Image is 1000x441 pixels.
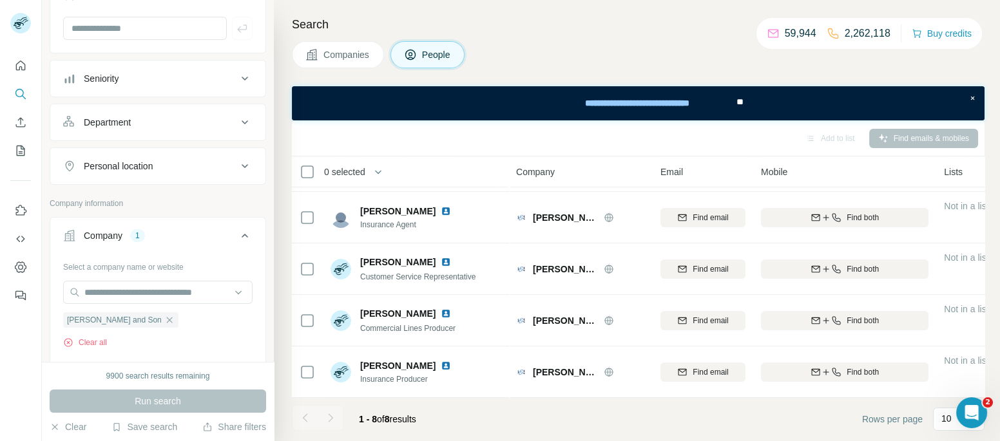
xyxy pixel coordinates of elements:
[441,257,451,267] img: LinkedIn logo
[845,26,890,41] p: 2,262,118
[761,362,928,382] button: Find both
[862,413,923,426] span: Rows per page
[10,256,31,279] button: Dashboard
[324,165,365,178] span: 0 selected
[50,198,266,209] p: Company information
[359,414,416,424] span: results
[331,207,351,228] img: Avatar
[533,314,597,327] span: [PERSON_NAME] and Son
[63,256,253,273] div: Select a company name or website
[84,116,131,129] div: Department
[360,256,436,268] span: [PERSON_NAME]
[944,304,988,314] span: Not in a list
[944,165,963,178] span: Lists
[516,165,555,178] span: Company
[533,366,597,379] span: [PERSON_NAME] and Son
[360,324,456,333] span: Commercial Lines Producer
[422,48,452,61] span: People
[516,264,526,274] img: Logo of JS Ward and Son
[331,310,351,331] img: Avatar
[323,48,370,61] span: Companies
[360,307,436,320] span: [PERSON_NAME]
[941,412,952,425] p: 10
[660,362,745,382] button: Find email
[84,72,119,85] div: Seniority
[360,373,456,385] span: Insurance Producer
[50,220,265,256] button: Company1
[441,361,451,371] img: LinkedIn logo
[360,359,436,372] span: [PERSON_NAME]
[63,337,107,348] button: Clear all
[847,366,879,378] span: Find both
[761,259,928,279] button: Find both
[761,208,928,227] button: Find both
[516,315,526,326] img: Logo of JS Ward and Son
[847,212,879,223] span: Find both
[533,211,597,224] span: [PERSON_NAME] and Son
[516,212,526,223] img: Logo of JS Ward and Son
[360,219,456,230] span: Insurance Agent
[441,206,451,216] img: LinkedIn logo
[331,259,351,279] img: Avatar
[50,420,86,433] button: Clear
[693,212,728,223] span: Find email
[50,107,265,138] button: Department
[956,397,987,428] iframe: Intercom live chat
[944,355,988,366] span: Not in a list
[983,397,993,408] span: 2
[67,314,162,326] span: [PERSON_NAME] and Son
[359,414,377,424] span: 1 - 8
[944,201,988,211] span: Not in a list
[533,263,597,276] span: [PERSON_NAME] and Son
[10,111,31,134] button: Enrich CSV
[944,252,988,263] span: Not in a list
[10,227,31,250] button: Use Surfe API
[847,315,879,326] span: Find both
[785,26,816,41] p: 59,944
[84,229,122,242] div: Company
[360,272,476,281] span: Customer Service Representative
[292,86,985,120] iframe: Banner
[10,54,31,77] button: Quick start
[847,263,879,275] span: Find both
[331,362,351,382] img: Avatar
[660,165,683,178] span: Email
[693,366,728,378] span: Find email
[106,370,210,382] div: 9900 search results remaining
[50,63,265,94] button: Seniority
[385,414,390,424] span: 8
[660,311,745,330] button: Find email
[360,205,436,218] span: [PERSON_NAME]
[292,15,985,33] h4: Search
[761,311,928,330] button: Find both
[660,259,745,279] button: Find email
[111,420,177,433] button: Save search
[912,24,972,42] button: Buy credits
[50,151,265,182] button: Personal location
[660,208,745,227] button: Find email
[693,315,728,326] span: Find email
[441,308,451,319] img: LinkedIn logo
[10,82,31,106] button: Search
[10,284,31,307] button: Feedback
[10,139,31,162] button: My lists
[130,230,145,241] div: 1
[377,414,385,424] span: of
[202,420,266,433] button: Share filters
[10,199,31,222] button: Use Surfe on LinkedIn
[761,165,787,178] span: Mobile
[693,263,728,275] span: Find email
[516,367,526,377] img: Logo of JS Ward and Son
[84,160,153,173] div: Personal location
